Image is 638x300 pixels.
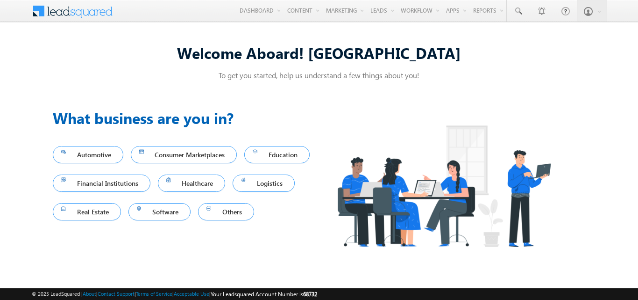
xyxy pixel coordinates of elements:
[61,148,115,161] span: Automotive
[53,43,585,63] div: Welcome Aboard! [GEOGRAPHIC_DATA]
[98,291,135,297] a: Contact Support
[319,107,568,265] img: Industry.png
[303,291,317,298] span: 68732
[137,205,183,218] span: Software
[139,148,229,161] span: Consumer Marketplaces
[211,291,317,298] span: Your Leadsquared Account Number is
[136,291,172,297] a: Terms of Service
[83,291,96,297] a: About
[253,148,301,161] span: Education
[32,290,317,299] span: © 2025 LeadSquared | | | | |
[53,70,585,80] p: To get you started, help us understand a few things about you!
[174,291,209,297] a: Acceptable Use
[53,107,319,129] h3: What business are you in?
[206,205,246,218] span: Others
[241,177,286,190] span: Logistics
[166,177,217,190] span: Healthcare
[61,177,142,190] span: Financial Institutions
[61,205,113,218] span: Real Estate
